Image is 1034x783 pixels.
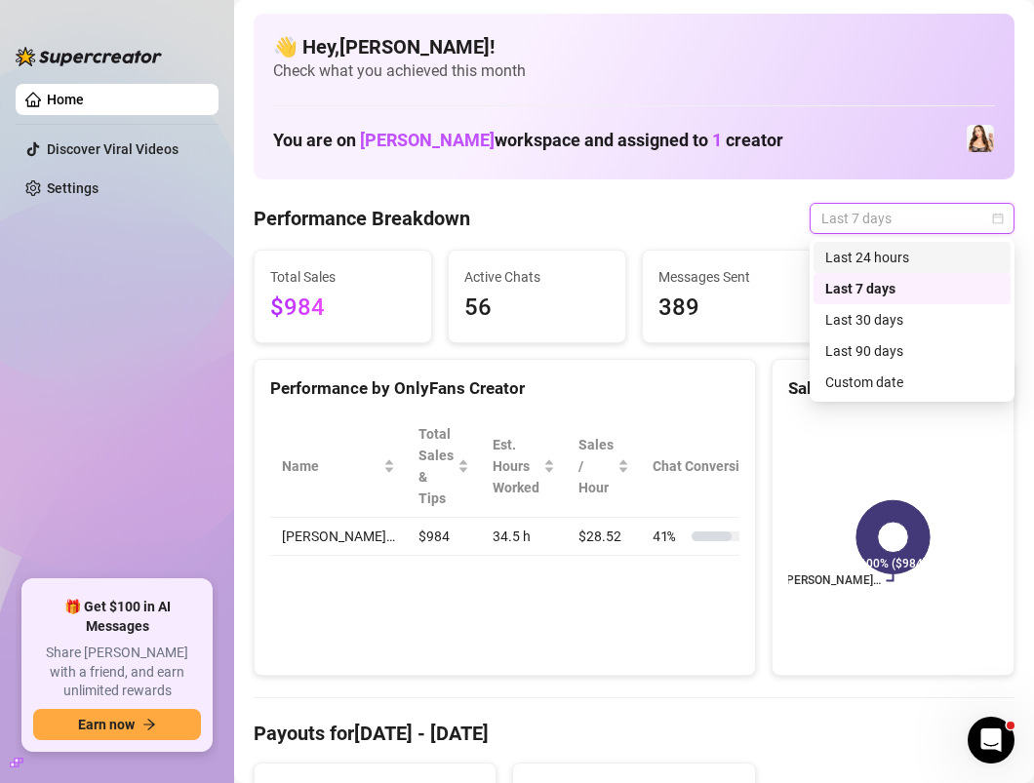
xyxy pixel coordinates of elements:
iframe: Intercom live chat [968,717,1014,763]
button: Earn nowarrow-right [33,709,201,740]
a: Settings [47,180,99,196]
img: Lydia [967,125,994,152]
span: Earn now [78,717,135,732]
th: Name [270,415,407,518]
span: arrow-right [142,718,156,731]
span: Total Sales [270,266,416,288]
div: Last 7 days [814,273,1011,304]
span: 1 [712,130,722,150]
span: Last 7 days [821,204,1003,233]
div: Last 30 days [825,309,999,331]
div: Last 7 days [825,278,999,299]
h4: 👋 Hey, [PERSON_NAME] ! [273,33,995,60]
span: Active Chats [464,266,610,288]
h4: Payouts for [DATE] - [DATE] [254,720,1014,747]
th: Total Sales & Tips [407,415,481,518]
span: Chat Conversion [653,455,778,477]
span: 41 % [653,526,684,547]
span: $984 [270,290,416,327]
span: 🎁 Get $100 in AI Messages [33,598,201,636]
span: Messages Sent [658,266,804,288]
span: Check what you achieved this month [273,60,995,82]
div: Last 24 hours [825,247,999,268]
span: calendar [992,213,1004,224]
span: [PERSON_NAME] [360,130,495,150]
a: Discover Viral Videos [47,141,179,157]
span: Total Sales & Tips [418,423,454,509]
span: Name [282,455,379,477]
span: 389 [658,290,804,327]
div: Est. Hours Worked [493,434,539,498]
td: 34.5 h [481,518,567,556]
th: Sales / Hour [567,415,641,518]
span: Sales / Hour [578,434,614,498]
td: [PERSON_NAME]… [270,518,407,556]
th: Chat Conversion [641,415,806,518]
div: Performance by OnlyFans Creator [270,375,739,402]
h1: You are on workspace and assigned to creator [273,130,783,151]
div: Last 90 days [814,335,1011,367]
h4: Performance Breakdown [254,205,470,232]
text: [PERSON_NAME]… [782,574,880,588]
div: Custom date [814,367,1011,398]
span: build [10,756,23,769]
div: Last 24 hours [814,242,1011,273]
span: 56 [464,290,610,327]
div: Custom date [825,372,999,393]
td: $28.52 [567,518,641,556]
div: Last 30 days [814,304,1011,335]
a: Home [47,92,84,107]
span: Share [PERSON_NAME] with a friend, and earn unlimited rewards [33,644,201,701]
div: Last 90 days [825,340,999,362]
div: Sales by OnlyFans Creator [788,375,998,402]
img: logo-BBDzfeDw.svg [16,47,162,66]
td: $984 [407,518,481,556]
